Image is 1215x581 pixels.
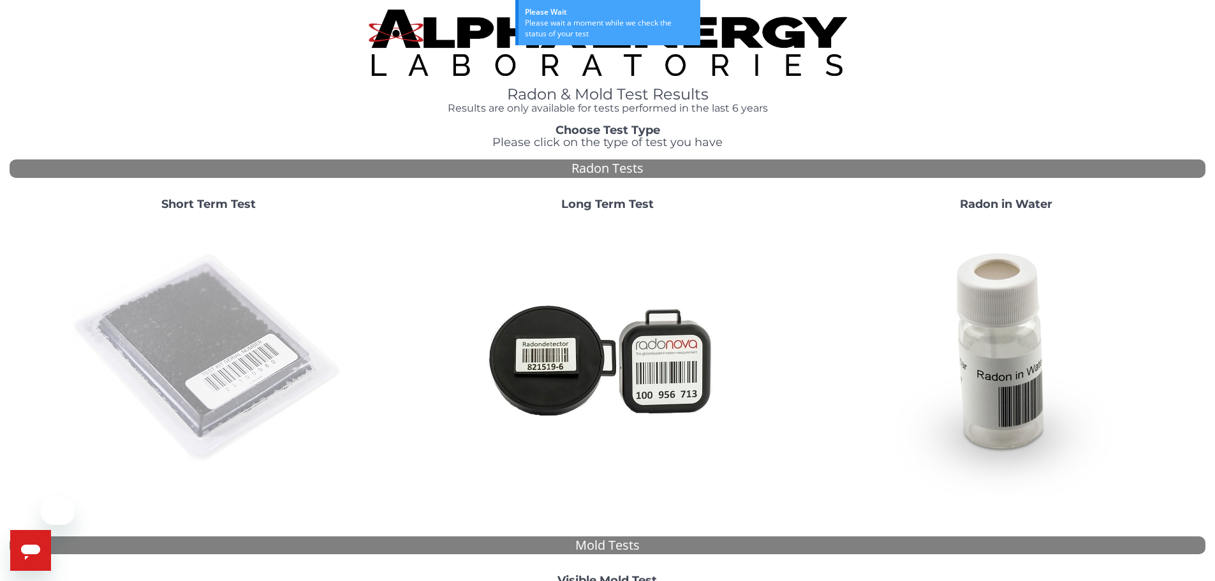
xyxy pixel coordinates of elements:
iframe: Message from company [41,497,75,525]
div: Mold Tests [10,536,1205,555]
span: Please click on the type of test you have [492,135,723,149]
img: TightCrop.jpg [369,10,847,76]
h1: Radon & Mold Test Results [369,86,847,103]
strong: Long Term Test [561,197,654,211]
div: Please Wait [525,6,694,17]
strong: Short Term Test [161,197,256,211]
h4: Results are only available for tests performed in the last 6 years [369,103,847,114]
strong: Choose Test Type [556,123,660,137]
img: RadoninWater.jpg [869,221,1143,496]
img: ShortTerm.jpg [71,221,346,496]
img: Radtrak2vsRadtrak3.jpg [470,221,744,496]
div: Please wait a moment while we check the status of your test [525,17,694,39]
strong: Radon in Water [960,197,1052,211]
iframe: Button to launch messaging window [10,530,51,571]
div: Radon Tests [10,159,1205,178]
